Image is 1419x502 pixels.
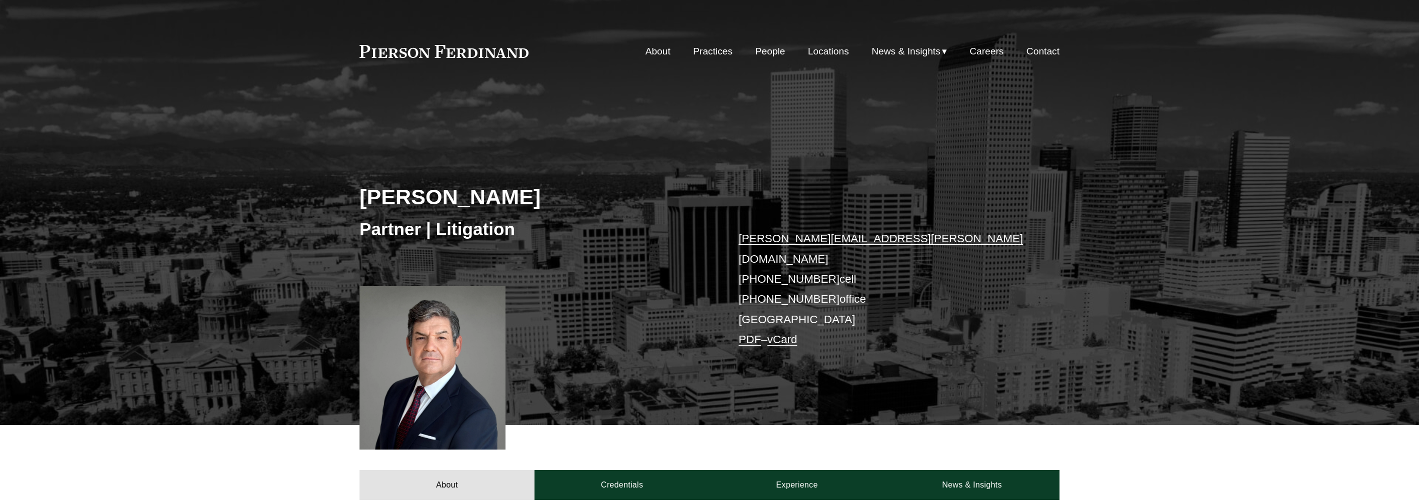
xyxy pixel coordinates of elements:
[359,184,709,210] h2: [PERSON_NAME]
[1026,42,1059,61] a: Contact
[755,42,785,61] a: People
[738,333,761,346] a: PDF
[534,470,709,500] a: Credentials
[709,470,884,500] a: Experience
[359,218,709,240] h3: Partner | Litigation
[645,42,670,61] a: About
[871,43,940,60] span: News & Insights
[738,293,839,305] a: [PHONE_NUMBER]
[738,273,839,285] a: [PHONE_NUMBER]
[738,229,1030,350] p: cell office [GEOGRAPHIC_DATA] –
[767,333,797,346] a: vCard
[884,470,1059,500] a: News & Insights
[738,232,1023,265] a: [PERSON_NAME][EMAIL_ADDRESS][PERSON_NAME][DOMAIN_NAME]
[359,470,534,500] a: About
[969,42,1003,61] a: Careers
[808,42,849,61] a: Locations
[871,42,947,61] a: folder dropdown
[693,42,732,61] a: Practices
